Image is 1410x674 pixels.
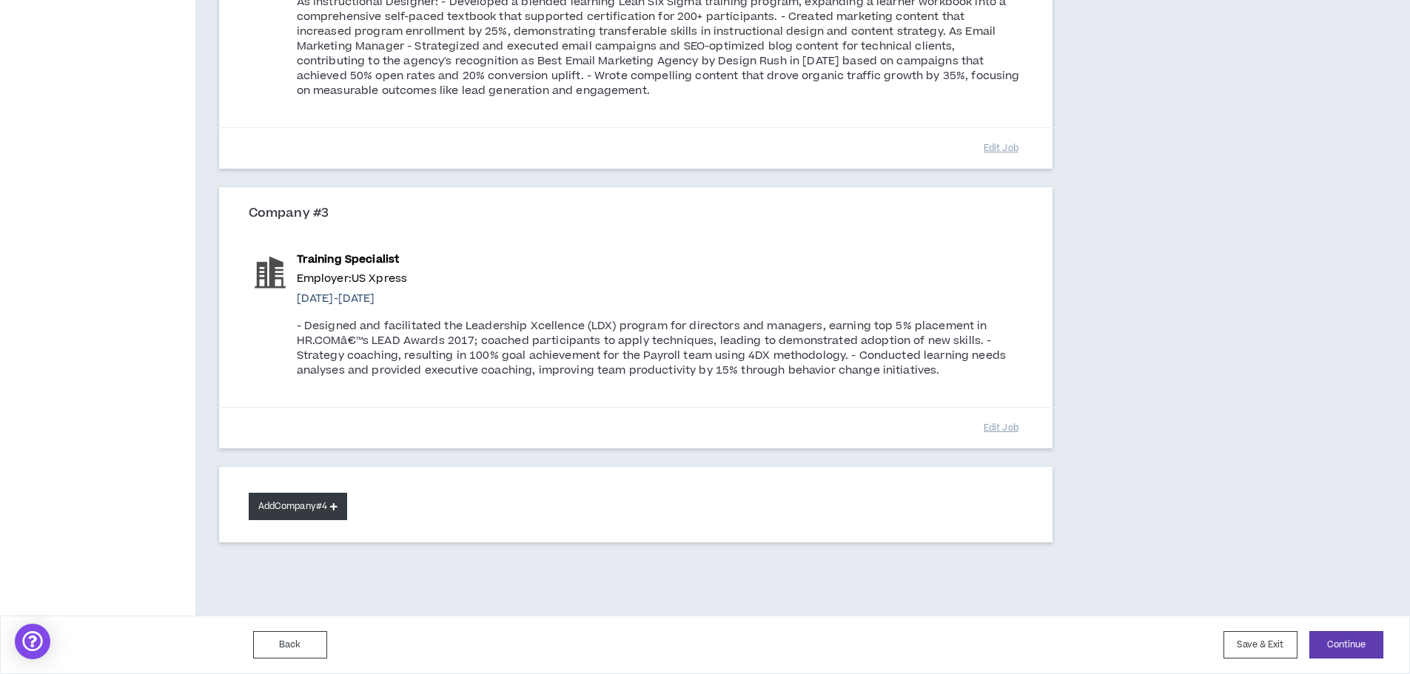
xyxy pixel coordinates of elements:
button: Edit Job [964,135,1038,161]
p: Training Specialist [297,252,1023,268]
div: Open Intercom Messenger [15,624,50,659]
button: AddCompany#4 [249,493,347,520]
img: US Xpress [249,252,291,293]
p: [DATE] - [DATE] [297,291,1023,307]
p: - Designed and facilitated the Leadership Xcellence (LDX) program for directors and managers, ear... [297,319,1023,378]
button: Continue [1309,631,1383,658]
h3: Company #3 [249,206,1035,222]
p: Employer: US Xpress [297,271,1023,287]
button: Save & Exit [1223,631,1297,658]
button: Edit Job [964,415,1038,441]
button: Back [253,631,327,658]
